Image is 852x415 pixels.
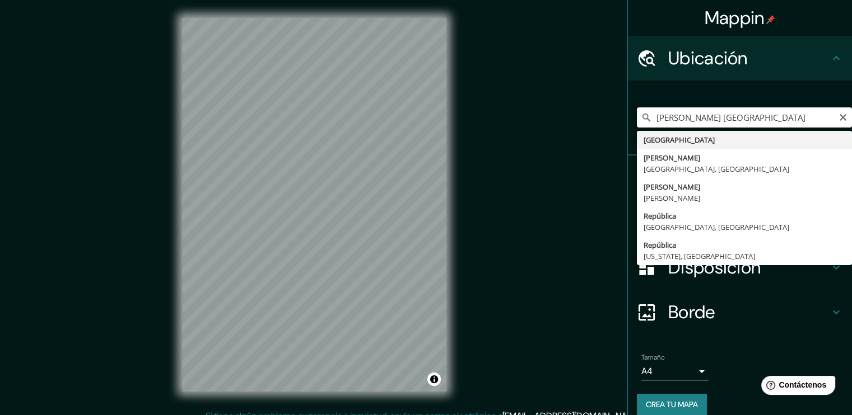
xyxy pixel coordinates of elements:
canvas: Mapa [182,18,446,392]
font: Borde [668,300,715,324]
font: Crea tu mapa [646,399,698,409]
div: Disposición [628,245,852,290]
button: Claro [839,111,848,122]
font: [PERSON_NAME] [644,182,700,192]
font: [GEOGRAPHIC_DATA] [644,135,715,145]
font: Ubicación [668,46,748,70]
img: pin-icon.png [766,15,775,24]
font: República [644,211,676,221]
font: [US_STATE], [GEOGRAPHIC_DATA] [644,251,755,261]
div: Patas [628,155,852,200]
input: Elige tu ciudad o zona [637,107,852,128]
font: [GEOGRAPHIC_DATA], [GEOGRAPHIC_DATA] [644,222,789,232]
font: República [644,240,676,250]
font: [PERSON_NAME] [644,193,700,203]
font: [PERSON_NAME] [644,153,700,163]
div: Borde [628,290,852,334]
button: Crea tu mapa [637,394,707,415]
font: A4 [641,365,653,377]
font: Tamaño [641,353,664,362]
iframe: Lanzador de widgets de ayuda [752,371,840,403]
font: Disposición [668,256,761,279]
button: Activar o desactivar atribución [427,372,441,386]
div: Estilo [628,200,852,245]
div: A4 [641,362,709,380]
div: Ubicación [628,36,852,81]
font: [GEOGRAPHIC_DATA], [GEOGRAPHIC_DATA] [644,164,789,174]
font: Mappin [705,6,765,30]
